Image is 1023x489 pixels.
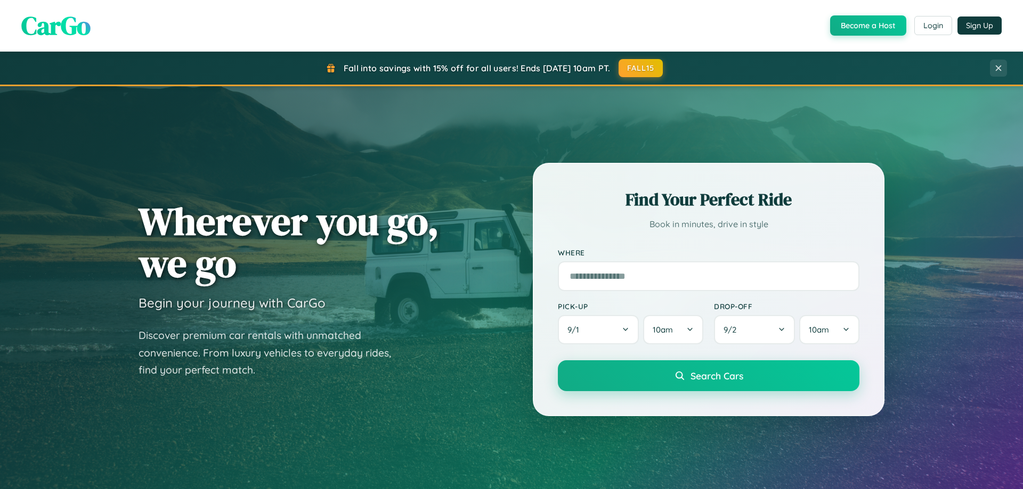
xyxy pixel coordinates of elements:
[558,302,703,311] label: Pick-up
[957,16,1002,35] button: Sign Up
[643,315,703,344] button: 10am
[809,325,829,335] span: 10am
[714,315,795,344] button: 9/2
[558,188,859,211] h2: Find Your Perfect Ride
[619,59,663,77] button: FALL15
[558,360,859,391] button: Search Cars
[799,315,859,344] button: 10am
[139,295,326,311] h3: Begin your journey with CarGo
[558,248,859,257] label: Where
[567,325,584,335] span: 9 / 1
[914,16,952,35] button: Login
[344,63,611,73] span: Fall into savings with 15% off for all users! Ends [DATE] 10am PT.
[714,302,859,311] label: Drop-off
[139,327,405,379] p: Discover premium car rentals with unmatched convenience. From luxury vehicles to everyday rides, ...
[558,217,859,232] p: Book in minutes, drive in style
[139,200,439,284] h1: Wherever you go, we go
[691,370,743,382] span: Search Cars
[21,8,91,43] span: CarGo
[724,325,742,335] span: 9 / 2
[653,325,673,335] span: 10am
[558,315,639,344] button: 9/1
[830,15,906,36] button: Become a Host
